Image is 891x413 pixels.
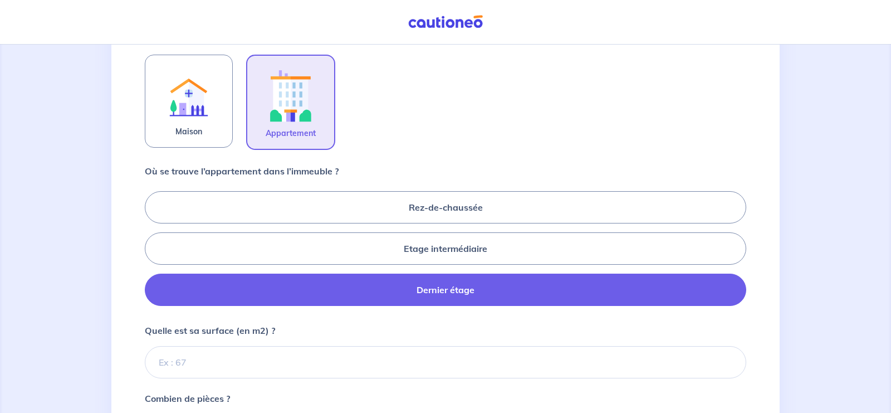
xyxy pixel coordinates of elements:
[145,274,746,306] label: Dernier étage
[145,392,230,405] p: Combien de pièces ?
[145,164,339,178] p: Où se trouve l’appartement dans l’immeuble ?
[404,15,487,29] img: Cautioneo
[266,127,316,140] span: Appartement
[145,324,275,337] p: Quelle est sa surface (en m2) ?
[159,64,219,125] img: illu_rent.svg
[175,125,202,138] span: Maison
[261,65,321,127] img: illu_apartment.svg
[145,346,746,378] input: Ex : 67
[145,191,746,223] label: Rez-de-chaussée
[145,232,746,265] label: Etage intermédiaire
